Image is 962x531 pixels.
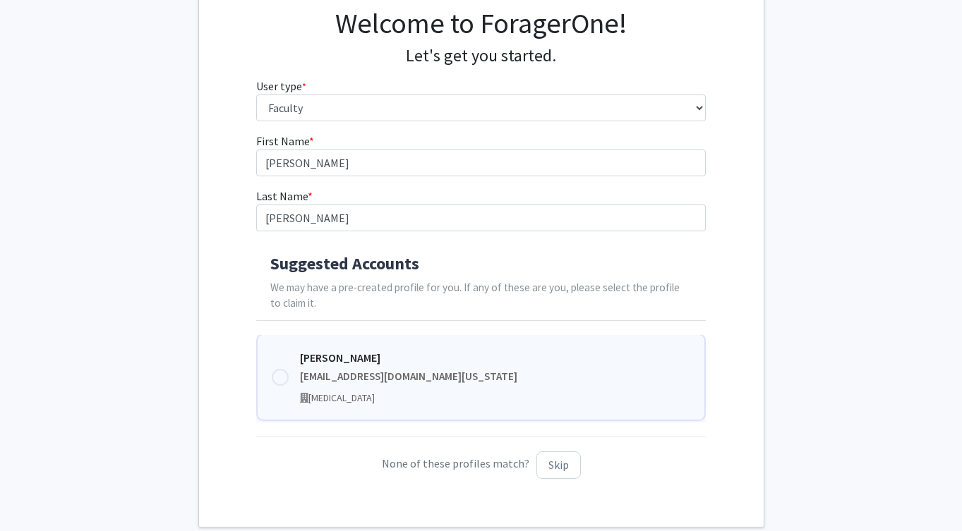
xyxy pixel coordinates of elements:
label: User type [256,78,306,94]
iframe: Chat [11,468,60,520]
div: [EMAIL_ADDRESS][DOMAIN_NAME][US_STATE] [300,369,690,385]
button: Skip [536,451,581,479]
h1: Welcome to ForagerOne! [256,6,706,40]
span: First Name [256,134,309,148]
p: None of these profiles match? [256,451,706,479]
p: We may have a pre-created profile for you. If any of these are you, please select the profile to ... [270,280,692,312]
h4: Suggested Accounts [270,254,692,274]
div: [PERSON_NAME] [300,349,690,366]
span: Last Name [256,189,308,203]
span: [MEDICAL_DATA] [308,391,375,404]
h4: Let's get you started. [256,46,706,66]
